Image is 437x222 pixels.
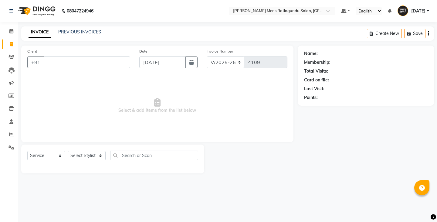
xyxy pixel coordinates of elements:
button: +91 [27,56,44,68]
button: Create New [367,29,402,38]
a: PREVIOUS INVOICES [58,29,101,35]
div: Total Visits: [304,68,328,74]
label: Invoice Number [207,49,233,54]
span: [DATE] [411,8,425,14]
div: Last Visit: [304,86,324,92]
div: Card on file: [304,77,329,83]
input: Search by Name/Mobile/Email/Code [44,56,130,68]
div: Points: [304,94,318,101]
img: Raja [398,5,408,16]
div: Name: [304,50,318,57]
button: Save [404,29,425,38]
input: Search or Scan [110,151,198,160]
b: 08047224946 [67,2,93,19]
img: logo [15,2,57,19]
div: Membership: [304,59,330,66]
label: Client [27,49,37,54]
label: Date [139,49,147,54]
span: Select & add items from the list below [27,75,287,136]
a: INVOICE [29,27,51,38]
iframe: chat widget [412,198,431,216]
